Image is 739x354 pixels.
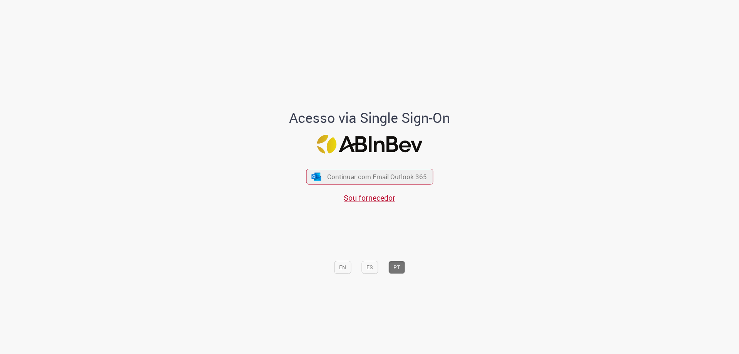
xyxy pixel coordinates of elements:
img: ícone Azure/Microsoft 360 [311,173,322,181]
button: ES [361,261,378,274]
button: EN [334,261,351,274]
button: PT [388,261,405,274]
button: ícone Azure/Microsoft 360 Continuar com Email Outlook 365 [306,169,433,185]
a: Sou fornecedor [344,193,395,203]
span: Continuar com Email Outlook 365 [327,172,427,181]
img: Logo ABInBev [317,135,422,154]
h1: Acesso via Single Sign-On [263,110,477,126]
